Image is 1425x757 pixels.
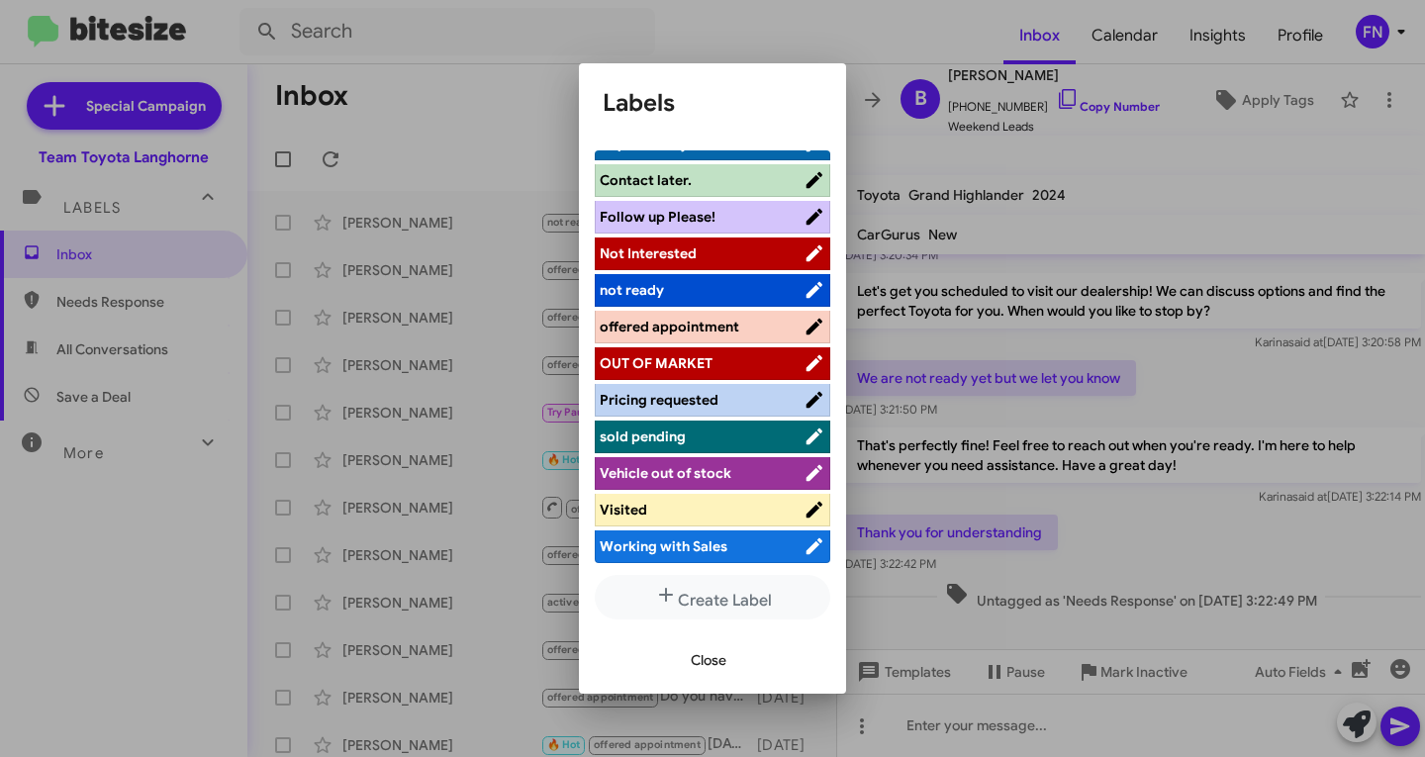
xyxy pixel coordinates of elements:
[675,642,742,678] button: Close
[600,244,697,262] span: Not Interested
[600,464,731,482] span: Vehicle out of stock
[600,318,739,335] span: offered appointment
[595,575,830,619] button: Create Label
[600,537,727,555] span: Working with Sales
[600,208,715,226] span: Follow up Please!
[600,501,647,519] span: Visited
[603,87,822,119] h1: Labels
[600,391,718,409] span: Pricing requested
[600,135,728,152] span: Buyback: objection
[600,171,692,189] span: Contact later.
[600,281,664,299] span: not ready
[600,354,712,372] span: OUT OF MARKET
[691,642,726,678] span: Close
[600,427,686,445] span: sold pending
